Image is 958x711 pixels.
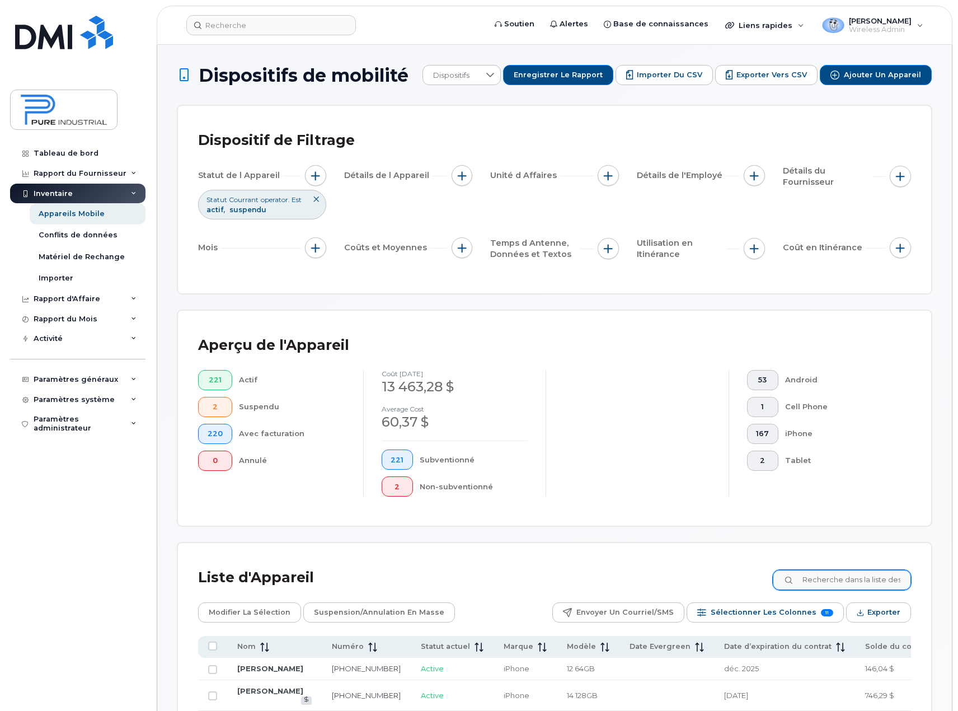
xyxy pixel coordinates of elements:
button: 221 [198,370,232,390]
div: 13 463,28 $ [382,377,528,396]
span: Détails du Fournisseur [783,165,872,188]
span: Envoyer un courriel/SMS [576,604,674,621]
span: Statut de l Appareil [198,170,283,181]
span: iPhone [504,664,529,673]
span: Unité d Affaires [490,170,560,181]
div: Dispositif de Filtrage [198,126,355,155]
span: Mois [198,242,221,254]
button: 220 [198,424,232,444]
span: 1 [756,403,769,411]
span: Coûts et Moyennes [344,242,430,254]
span: 2 [208,403,223,411]
button: 2 [382,476,414,497]
div: Annulé [239,451,345,471]
span: Nom [237,642,256,652]
div: Avec facturation [239,424,345,444]
div: Aperçu de l'Appareil [198,331,349,360]
button: Importer du CSV [616,65,713,85]
span: Temps d Antenne, Données et Textos [490,237,580,260]
a: [PHONE_NUMBER] [332,691,401,700]
button: Modifier la sélection [198,602,301,623]
input: Recherche dans la liste des appareils ... [773,570,911,590]
button: Exporter [846,602,911,623]
div: Android [785,370,893,390]
span: Modifier la sélection [209,604,290,621]
button: Sélectionner les colonnes 11 [687,602,844,623]
div: Cell Phone [785,397,893,417]
button: 167 [747,424,779,444]
span: Exporter vers CSV [736,70,807,80]
span: Solde du contrat [865,642,929,652]
h4: coût [DATE] [382,370,528,377]
button: 53 [747,370,779,390]
span: 167 [756,429,769,438]
div: Subventionné [420,450,528,470]
span: Modèle [567,642,596,652]
span: operator. Est [261,195,302,204]
span: Active [421,664,444,673]
button: 1 [747,397,779,417]
div: 60,37 $ [382,413,528,432]
button: Envoyer un courriel/SMS [552,602,684,623]
span: actif [206,205,227,214]
span: Statut actuel [421,642,470,652]
span: déc. 2025 [724,664,759,673]
span: Date Evergreen [630,642,691,652]
span: 12 64GB [567,664,595,673]
span: Détails de l'Employé [637,170,726,181]
div: Liste d'Appareil [198,563,314,592]
button: Enregistrer le rapport [503,65,613,85]
span: Dispositifs [423,66,480,86]
span: 11 [821,609,833,616]
span: Dispositifs de mobilité [199,66,408,85]
span: Marque [504,642,533,652]
button: 0 [198,451,232,471]
span: 221 [391,456,403,465]
span: 220 [208,429,223,438]
button: 2 [198,397,232,417]
span: Exporter [867,604,900,621]
a: [PHONE_NUMBER] [332,664,401,673]
span: 14 128GB [567,691,598,700]
span: Détails de l Appareil [344,170,433,181]
div: Actif [239,370,345,390]
span: 746,29 $ [865,691,894,700]
span: Enregistrer le rapport [514,70,603,80]
button: 2 [747,451,779,471]
span: Suspension/Annulation en masse [314,604,444,621]
span: iPhone [504,691,529,700]
a: [PERSON_NAME] [237,664,303,673]
span: 2 [756,456,769,465]
span: 146,04 $ [865,664,894,673]
span: Numéro [332,642,364,652]
span: Ajouter un appareil [844,70,921,80]
span: Utilisation en Itinérance [637,237,726,260]
span: Sélectionner les colonnes [711,604,816,621]
span: Statut Courrant [206,195,259,204]
span: [DATE] [724,691,748,700]
a: [PERSON_NAME] [237,686,303,695]
span: Coût en Itinérance [783,242,866,254]
span: 53 [756,376,769,385]
span: 2 [391,483,403,492]
span: 221 [208,376,223,385]
span: Date d’expiration du contrat [724,642,832,652]
div: Suspendu [239,397,345,417]
a: View Last Bill [301,696,312,705]
div: Tablet [785,451,893,471]
span: Importer du CSV [637,70,702,80]
button: Ajouter un appareil [820,65,932,85]
button: 221 [382,450,414,470]
span: Active [421,691,444,700]
span: 0 [208,456,223,465]
div: iPhone [785,424,893,444]
button: Exporter vers CSV [715,65,818,85]
span: suspendu [229,205,266,214]
button: Suspension/Annulation en masse [303,602,455,623]
div: Non-subventionné [420,476,528,497]
h4: Average cost [382,405,528,413]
